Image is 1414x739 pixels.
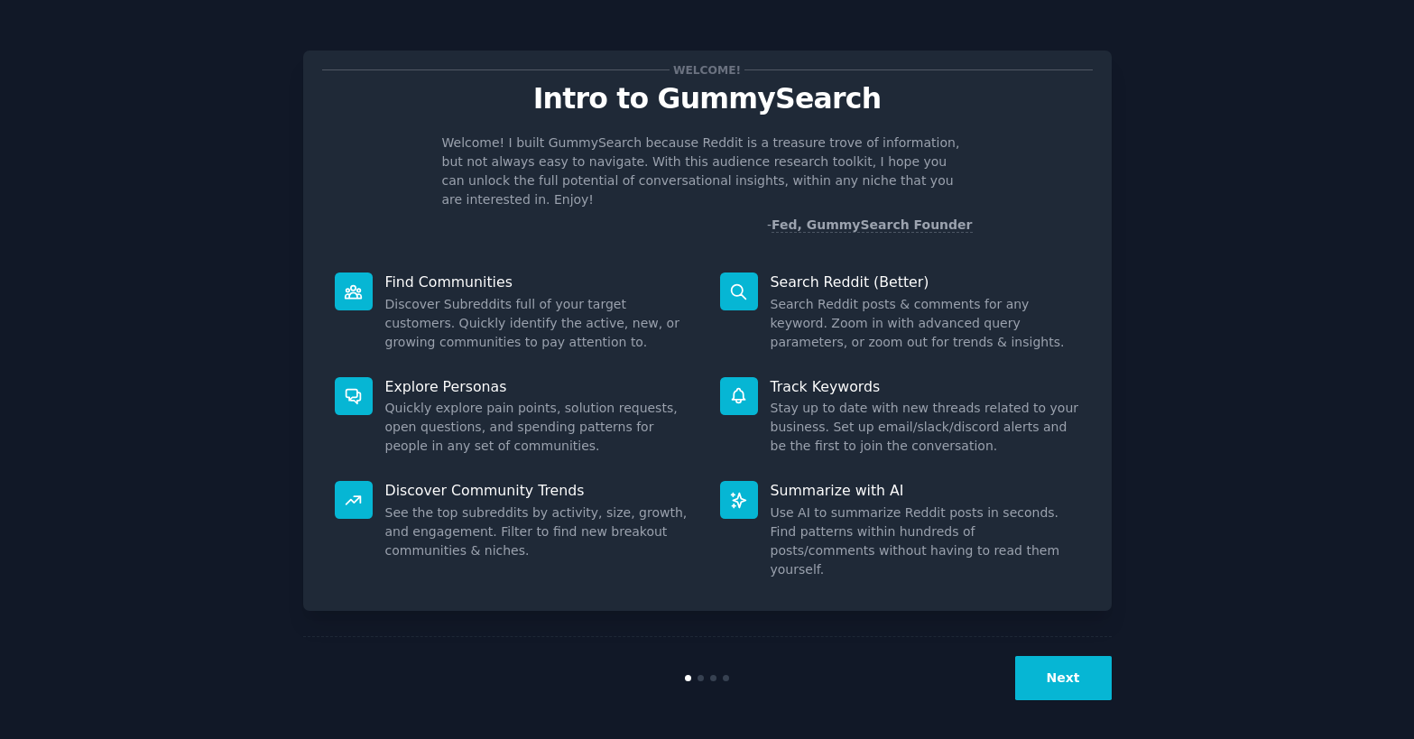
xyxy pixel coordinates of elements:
div: - [767,216,973,235]
dd: Use AI to summarize Reddit posts in seconds. Find patterns within hundreds of posts/comments with... [771,503,1080,579]
dd: Quickly explore pain points, solution requests, open questions, and spending patterns for people ... [385,399,695,456]
dd: Discover Subreddits full of your target customers. Quickly identify the active, new, or growing c... [385,295,695,352]
dd: See the top subreddits by activity, size, growth, and engagement. Filter to find new breakout com... [385,503,695,560]
button: Next [1015,656,1112,700]
p: Intro to GummySearch [322,83,1093,115]
p: Track Keywords [771,377,1080,396]
p: Search Reddit (Better) [771,273,1080,291]
span: Welcome! [670,60,744,79]
dd: Stay up to date with new threads related to your business. Set up email/slack/discord alerts and ... [771,399,1080,456]
p: Explore Personas [385,377,695,396]
dd: Search Reddit posts & comments for any keyword. Zoom in with advanced query parameters, or zoom o... [771,295,1080,352]
p: Discover Community Trends [385,481,695,500]
a: Fed, GummySearch Founder [772,217,973,233]
p: Summarize with AI [771,481,1080,500]
p: Find Communities [385,273,695,291]
p: Welcome! I built GummySearch because Reddit is a treasure trove of information, but not always ea... [442,134,973,209]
